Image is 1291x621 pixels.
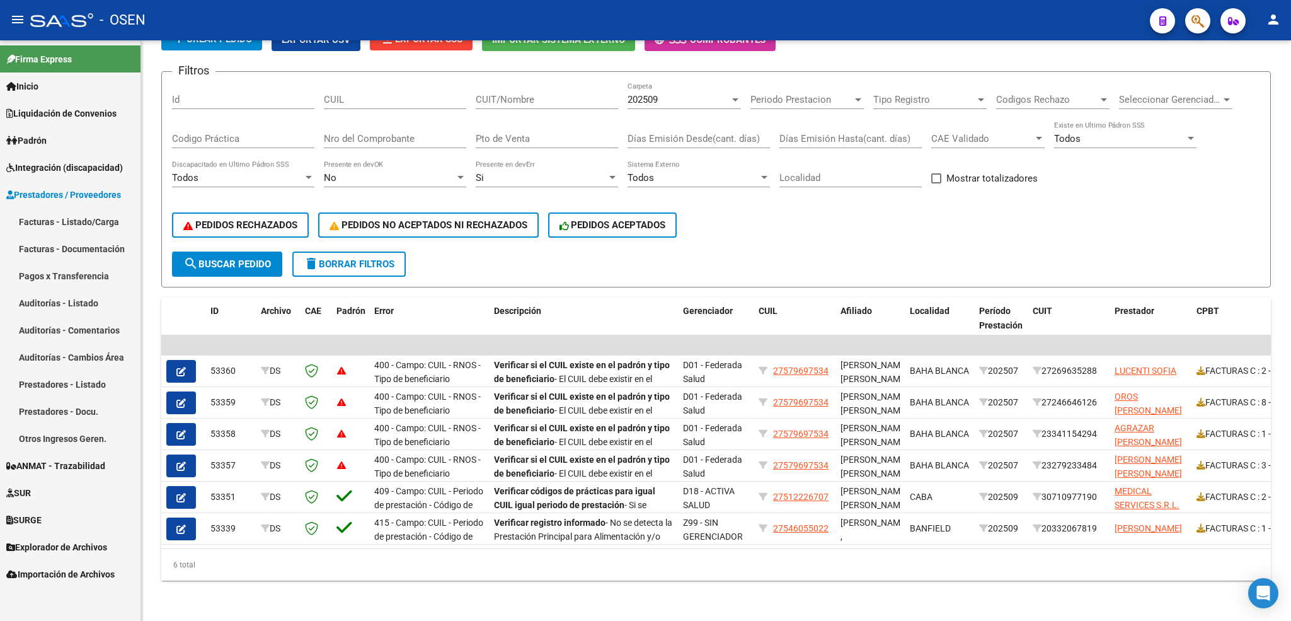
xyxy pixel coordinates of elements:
button: Borrar Filtros [292,252,406,277]
div: 53351 [210,490,251,504]
span: Mostrar totalizadores [946,171,1038,186]
datatable-header-cell: Período Prestación [974,298,1028,353]
div: 202509 [979,490,1023,504]
div: 53357 [210,458,251,473]
span: Explorador de Archivos [6,540,107,554]
div: 53339 [210,521,251,536]
span: BAH­A BLANCA [910,460,969,470]
span: SURGE [6,513,42,527]
div: DS [261,490,295,504]
span: CPBT [1196,306,1219,316]
span: SUR [6,486,31,500]
span: Afiliado [841,306,872,316]
strong: Verificar códigos de prácticas para igual CUIL igual periodo de prestación [494,486,655,511]
div: 53358 [210,427,251,441]
span: Prestadores / Proveedores [6,188,121,202]
span: Importación de Archivos [6,567,115,581]
span: Inicio [6,79,38,93]
div: 53359 [210,395,251,410]
strong: Verificar si el CUIL existe en el padrón y tipo de beneficiario [494,360,670,385]
span: Periodo Prestacion [750,94,852,105]
span: Firma Express [6,52,72,66]
datatable-header-cell: Archivo [256,298,300,353]
div: DS [261,364,295,378]
span: CABA [910,492,932,502]
div: DS [261,427,295,441]
span: Borrar Filtros [304,258,394,270]
span: Buscar Pedido [183,258,271,270]
span: Período Prestación [979,306,1023,330]
strong: Verificar si el CUIL existe en el padrón y tipo de beneficiario [494,392,670,416]
span: Liquidación de Convenios [6,107,117,120]
button: PEDIDOS RECHAZADOS [172,212,309,238]
span: Archivo [261,306,291,316]
mat-icon: menu [10,12,25,27]
span: OROS [PERSON_NAME] [1115,392,1182,416]
div: 20332067819 [1033,521,1105,536]
span: Error [374,306,394,316]
span: Seleccionar Gerenciador [1119,94,1221,105]
span: Z99 - SIN GERENCIADOR [683,518,743,542]
span: D01 - Federada Salud [683,455,742,479]
div: 202509 [979,521,1023,536]
span: [PERSON_NAME] , [841,518,908,542]
button: Buscar Pedido [172,252,282,277]
span: 400 - Campo: CUIL - RNOS - Tipo de beneficiario [374,392,481,416]
span: ANMAT - Trazabilidad [6,459,105,473]
span: Todos [172,172,198,183]
span: - El CUIL debe existir en el padrón de la Obra Social, y no debe ser del tipo beneficiario adhere... [494,423,670,490]
span: [PERSON_NAME] [PERSON_NAME] [841,455,908,479]
span: MEDICAL SERVICES S.R.L. [1115,486,1179,511]
datatable-header-cell: CUIL [754,298,835,353]
span: Crear Pedido [171,33,252,45]
span: [PERSON_NAME] [PERSON_NAME] [1115,455,1182,479]
datatable-header-cell: Padrón [331,298,369,353]
mat-icon: search [183,256,198,271]
span: Todos [1054,133,1081,144]
datatable-header-cell: CUIT [1028,298,1110,353]
div: 202507 [979,364,1023,378]
span: 27512226707 [773,492,829,502]
span: - El CUIL debe existir en el padrón de la Obra Social, y no debe ser del tipo beneficiario adhere... [494,392,670,459]
mat-icon: person [1266,12,1281,27]
span: 400 - Campo: CUIL - RNOS - Tipo de beneficiario [374,423,481,448]
button: PEDIDOS ACEPTADOS [548,212,677,238]
span: BANFIELD [910,523,951,533]
span: D01 - Federada Salud [683,423,742,448]
span: Descripción [494,306,541,316]
strong: Verificar si el CUIL existe en el padrón y tipo de beneficiario [494,455,670,479]
span: 27579697534 [773,366,829,376]
span: 27579697534 [773,397,829,407]
div: DS [261,395,295,410]
span: CUIT [1033,306,1052,316]
h3: Filtros [172,62,215,79]
span: 409 - Campo: CUIL - Periodo de prestación - Código de practica [374,486,483,525]
div: 27269635288 [1033,364,1105,378]
span: No [324,172,336,183]
span: BAH­A BLANCA [910,366,969,376]
span: [PERSON_NAME] [PERSON_NAME] [841,423,908,448]
datatable-header-cell: Localidad [905,298,974,353]
span: 202509 [628,94,658,105]
span: Prestador [1115,306,1154,316]
datatable-header-cell: ID [205,298,256,353]
div: 30710977190 [1033,490,1105,504]
span: Codigos Rechazo [996,94,1098,105]
span: - El CUIL debe existir en el padrón de la Obra Social, y no debe ser del tipo beneficiario adhere... [494,455,670,522]
span: - No se detecta la Prestación Principal para Alimentación y/o Transporte [494,518,672,557]
span: Padrón [336,306,365,316]
span: Si [476,172,484,183]
span: CAE Validado [931,133,1033,144]
span: [PERSON_NAME] [PERSON_NAME] [841,392,908,416]
datatable-header-cell: Gerenciador [678,298,754,353]
span: Padrón [6,134,47,148]
span: Localidad [910,306,950,316]
span: Exportar CSV [282,34,350,45]
datatable-header-cell: CAE [300,298,331,353]
button: PEDIDOS NO ACEPTADOS NI RECHAZADOS [318,212,539,238]
span: [PERSON_NAME], [PERSON_NAME] [841,486,910,511]
datatable-header-cell: Error [369,298,489,353]
span: Integración (discapacidad) [6,161,123,175]
span: 27579697534 [773,460,829,470]
div: 6 total [161,549,1271,581]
